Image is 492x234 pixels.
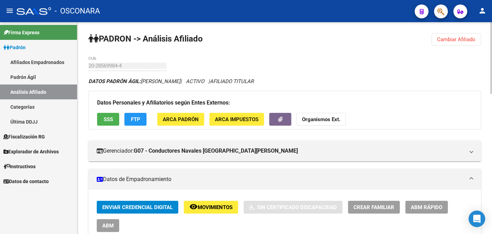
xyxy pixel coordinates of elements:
[3,178,49,185] span: Datos de contacto
[88,78,180,84] span: [PERSON_NAME]
[215,116,258,123] span: ARCA Impuestos
[348,201,400,214] button: Crear Familiar
[163,116,199,123] span: ARCA Padrón
[198,204,233,210] span: Movimientos
[3,133,45,141] span: Fiscalización RG
[124,113,146,126] button: FTP
[184,201,238,214] button: Movimientos
[6,7,14,15] mat-icon: menu
[209,113,264,126] button: ARCA Impuestos
[97,175,464,183] mat-panel-title: Datos de Empadronamiento
[104,116,113,123] span: SSS
[478,7,486,15] mat-icon: person
[189,202,198,211] mat-icon: remove_red_eye
[97,219,119,232] button: ABM
[432,33,481,46] button: Cambiar Afiliado
[97,201,178,214] button: Enviar Credencial Digital
[88,141,481,161] mat-expansion-panel-header: Gerenciador:G07 - Conductores Navales [GEOGRAPHIC_DATA][PERSON_NAME]
[405,201,448,214] button: ABM Rápido
[469,210,485,227] div: Open Intercom Messenger
[210,78,254,84] span: AFILIADO TITULAR
[3,44,26,51] span: Padrón
[3,29,39,36] span: Firma Express
[353,204,394,210] span: Crear Familiar
[3,163,36,170] span: Instructivos
[437,36,475,43] span: Cambiar Afiliado
[3,148,59,155] span: Explorador de Archivos
[97,98,472,108] h3: Datos Personales y Afiliatorios según Entes Externos:
[257,204,337,210] span: Sin Certificado Discapacidad
[411,204,442,210] span: ABM Rápido
[244,201,342,214] button: Sin Certificado Discapacidad
[134,147,298,155] strong: G07 - Conductores Navales [GEOGRAPHIC_DATA][PERSON_NAME]
[88,169,481,190] mat-expansion-panel-header: Datos de Empadronamiento
[102,223,114,229] span: ABM
[55,3,100,19] span: - OSCONARA
[88,78,141,84] strong: DATOS PADRÓN ÁGIL:
[302,116,340,123] strong: Organismos Ext.
[97,113,119,126] button: SSS
[97,147,464,155] mat-panel-title: Gerenciador:
[157,113,204,126] button: ARCA Padrón
[296,113,346,126] button: Organismos Ext.
[88,78,254,84] i: | ACTIVO |
[88,34,203,44] strong: PADRON -> Análisis Afiliado
[102,204,173,210] span: Enviar Credencial Digital
[131,116,140,123] span: FTP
